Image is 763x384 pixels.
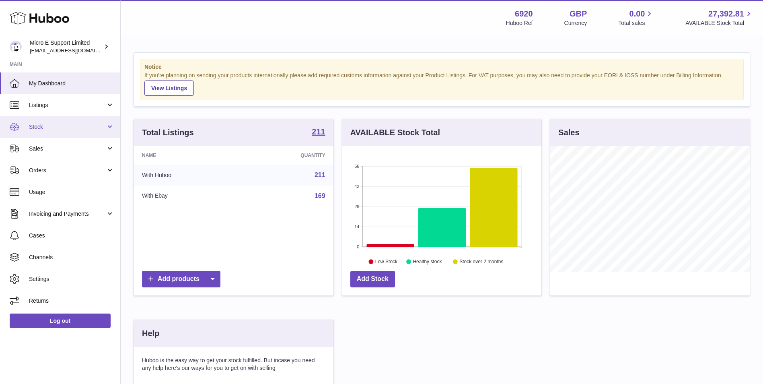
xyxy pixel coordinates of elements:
div: If you're planning on sending your products internationally please add required customs informati... [144,72,739,96]
a: 169 [315,192,325,199]
p: Huboo is the easy way to get your stock fulfilled. But incase you need any help here's our ways f... [142,357,325,372]
a: View Listings [144,81,194,96]
div: Micro E Support Limited [30,39,102,54]
text: Stock over 2 months [459,259,503,264]
span: Stock [29,123,106,131]
h3: Sales [558,127,579,138]
span: Orders [29,167,106,174]
span: Total sales [618,19,654,27]
span: Listings [29,101,106,109]
td: With Huboo [134,165,239,186]
div: Currency [564,19,587,27]
span: Sales [29,145,106,153]
div: Huboo Ref [506,19,533,27]
strong: Notice [144,63,739,71]
h3: Help [142,328,159,339]
a: Add Stock [350,271,395,287]
a: 27,392.81 AVAILABLE Stock Total [685,8,753,27]
h3: AVAILABLE Stock Total [350,127,440,138]
text: Low Stock [375,259,398,264]
th: Name [134,146,239,165]
span: Invoicing and Payments [29,210,106,218]
th: Quantity [239,146,333,165]
img: internalAdmin-6920@internal.huboo.com [10,41,22,53]
text: Healthy stock [413,259,442,264]
span: AVAILABLE Stock Total [685,19,753,27]
span: My Dashboard [29,80,114,87]
a: 211 [312,128,325,137]
strong: 6920 [515,8,533,19]
a: Log out [10,314,111,328]
span: Returns [29,297,114,305]
span: 27,392.81 [708,8,744,19]
text: 28 [354,204,359,209]
a: 211 [315,171,325,178]
strong: 211 [312,128,325,136]
span: Settings [29,275,114,283]
span: [EMAIL_ADDRESS][DOMAIN_NAME] [30,47,118,54]
a: 0.00 Total sales [618,8,654,27]
text: 0 [357,244,359,249]
text: 42 [354,184,359,189]
span: Usage [29,188,114,196]
span: 0.00 [629,8,645,19]
text: 14 [354,224,359,229]
span: Cases [29,232,114,239]
strong: GBP [570,8,587,19]
text: 56 [354,164,359,169]
td: With Ebay [134,186,239,206]
a: Add products [142,271,220,287]
span: Channels [29,254,114,261]
h3: Total Listings [142,127,194,138]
